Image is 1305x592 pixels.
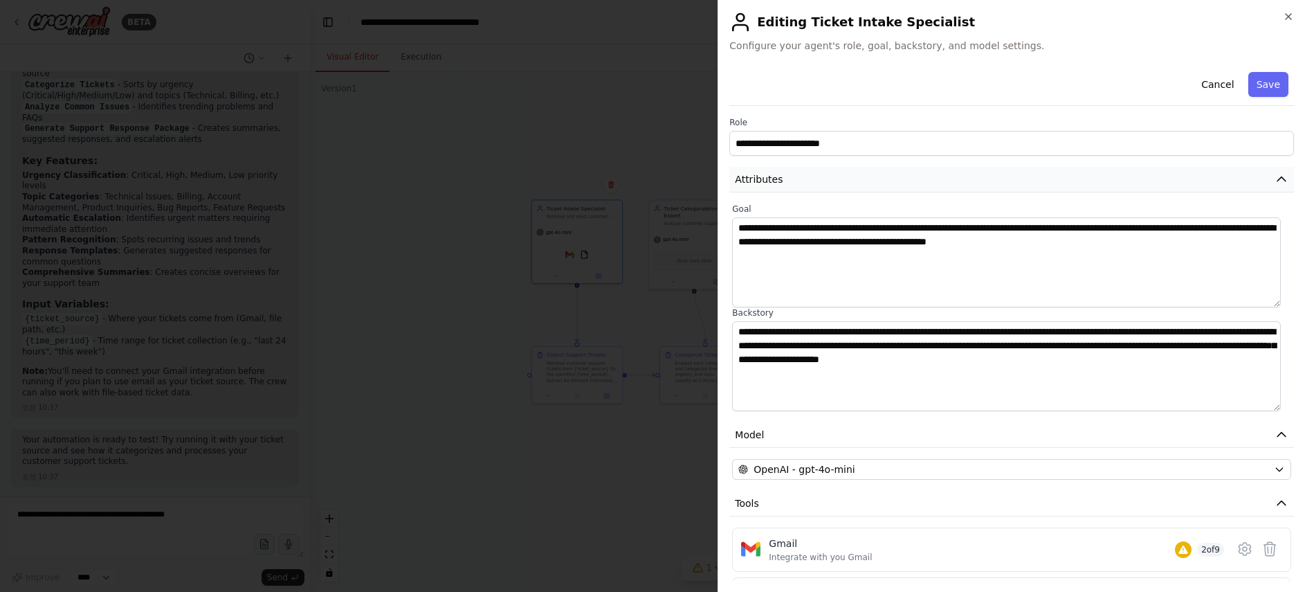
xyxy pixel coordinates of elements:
button: Model [729,422,1294,448]
h2: Editing Ticket Intake Specialist [729,11,1294,33]
button: OpenAI - gpt-4o-mini [732,459,1291,480]
button: Cancel [1193,72,1242,97]
button: Tools [729,491,1294,517]
img: Gmail [741,539,760,559]
span: 2 of 9 [1197,543,1224,557]
button: Save [1248,72,1288,97]
span: Configure your agent's role, goal, backstory, and model settings. [729,39,1294,53]
label: Goal [732,204,1291,215]
button: Delete tool [1257,537,1282,562]
label: Backstory [732,307,1291,319]
span: Attributes [735,172,783,186]
button: Attributes [729,167,1294,192]
span: Model [735,428,764,442]
span: Tools [735,496,759,510]
span: OpenAI - gpt-4o-mini [754,463,855,476]
button: Configure tool [1232,537,1257,562]
div: Integrate with you Gmail [769,552,872,563]
div: Gmail [769,537,872,550]
label: Role [729,117,1294,128]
